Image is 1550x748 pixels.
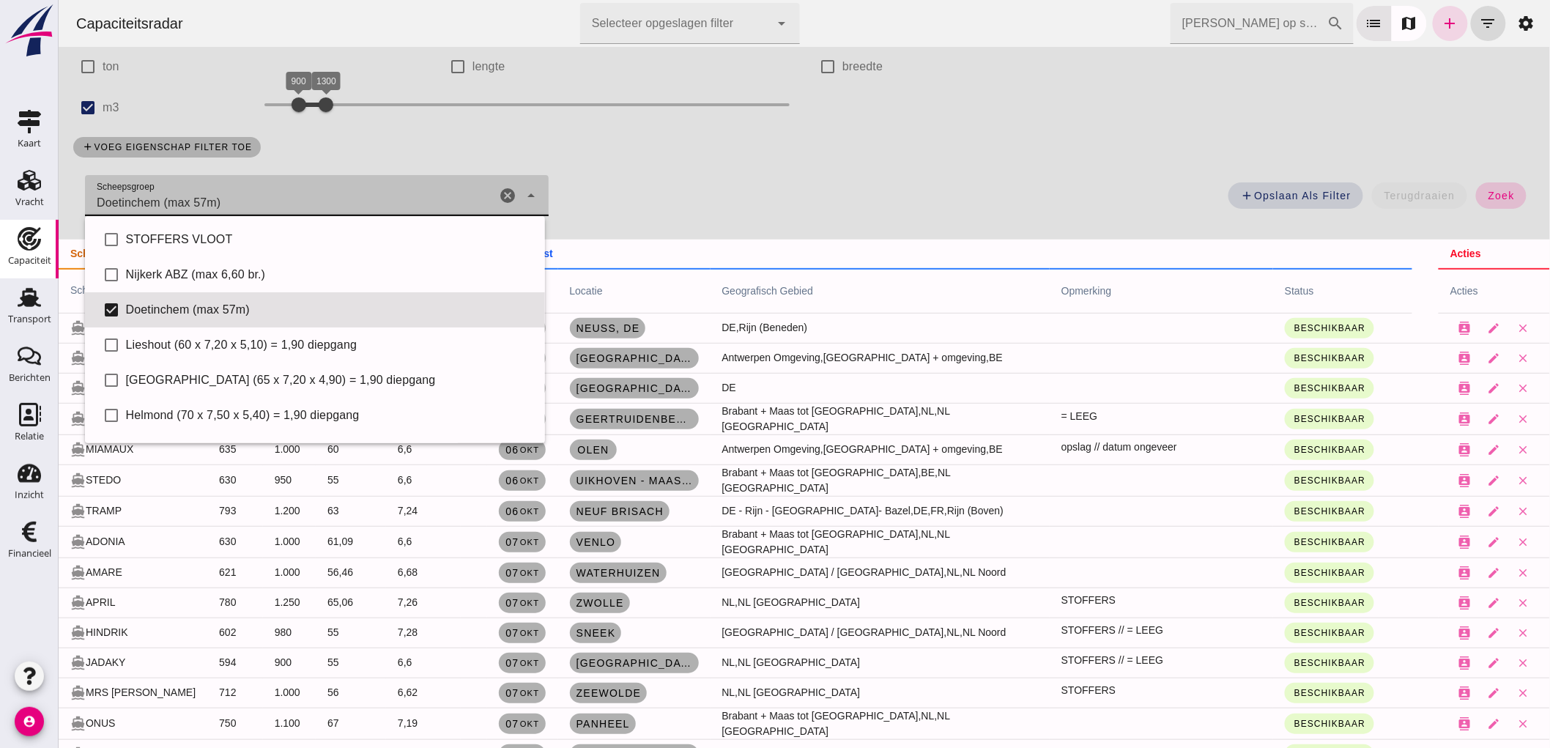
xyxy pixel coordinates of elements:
th: opmerking [991,269,1215,313]
span: NL [GEOGRAPHIC_DATA] [664,528,891,555]
i: directions_boat [12,595,27,610]
div: HINDRIK [12,625,137,641]
td: 712 [149,678,204,708]
span: Doetinchem (max 57m) [38,194,162,212]
a: 06okt [440,470,487,491]
div: Relatie [15,432,44,441]
i: account_circle [15,707,44,736]
div: Capaciteit [8,256,51,265]
label: breedte [784,46,824,87]
td: 594 [149,648,204,678]
td: 6,6 [327,648,402,678]
i: map [1342,15,1360,32]
i: close [1458,596,1472,610]
i: close [1458,505,1472,518]
div: [GEOGRAPHIC_DATA] (65 x 7,20 x 4,90) = 1,90 diepgang [67,371,475,389]
button: Opslaan als filter [1170,182,1304,209]
a: Waterhuizen [511,563,608,583]
i: close [1458,536,1472,549]
span: 07 [446,718,481,730]
span: = LEEG [1003,409,1039,424]
div: Nijkerk ABZ (max 6,60 br.) [67,266,475,284]
div: Transport [8,314,51,324]
i: add [23,141,34,152]
i: directions_boat [12,350,27,366]
i: directions_boat [12,411,27,426]
td: 602 [149,618,204,648]
button: Beschikbaar [1226,348,1316,369]
span: 07 [446,597,481,609]
small: okt [461,445,481,454]
span: Olen [518,444,550,456]
small: okt [461,569,481,577]
button: Beschikbaar [1226,532,1316,552]
i: edit [1429,443,1442,456]
td: 63 [257,496,327,526]
td: 7,19 [327,708,402,739]
span: Sneek [517,627,557,639]
td: 1.000 [204,434,257,464]
i: edit [1429,505,1442,518]
div: Lieshout (60 x 7,20 x 5,10) = 1,90 diepgang [67,336,475,354]
a: 07okt [440,683,487,703]
span: Beschikbaar [1235,598,1307,608]
span: NL, [863,710,879,722]
i: settings [1459,15,1477,32]
span: Beschikbaar [1235,628,1307,638]
span: Brabant + Maas tot [GEOGRAPHIC_DATA], [664,405,863,417]
i: edit [1429,626,1442,640]
button: Beschikbaar [1226,593,1316,613]
i: edit [1429,566,1442,579]
span: 06 [446,475,481,486]
span: terugdraaien [1325,190,1397,201]
span: scheepsnaam [12,284,93,296]
small: okt [461,538,481,547]
td: 630 [149,464,204,496]
span: NL, [664,656,680,668]
button: Beschikbaar [1226,378,1316,399]
span: [GEOGRAPHIC_DATA] / [GEOGRAPHIC_DATA], [664,626,889,638]
a: 07okt [440,623,487,643]
span: FR, [872,505,889,516]
small: okt [461,719,481,728]
span: DE - Rijn - [GEOGRAPHIC_DATA]- Bazel, [664,505,856,516]
td: 980 [204,618,257,648]
a: Sneek [511,623,563,643]
div: ONUS [12,716,137,732]
a: Zeewolde [511,683,589,703]
button: Beschikbaar [1226,318,1316,338]
i: close [1458,322,1472,335]
span: 07 [446,567,481,579]
button: voeg eigenschap filter toe [15,137,202,158]
td: 56,46 [257,558,327,588]
span: DE, [855,505,872,516]
td: 6,62 [327,678,402,708]
span: [GEOGRAPHIC_DATA] [517,382,634,394]
td: 1.100 [204,708,257,739]
th: geografisch gebied [652,269,991,313]
td: 65,06 [257,588,327,618]
small: okt [461,599,481,607]
div: [PERSON_NAME] [12,411,137,427]
span: 07 [446,687,481,699]
span: Neuss , de [517,322,582,334]
i: close [1458,626,1472,640]
a: 07okt [440,593,487,613]
i: directions_boat [12,320,27,336]
a: Uikhoven - Maasmechelen, nl [511,470,640,491]
span: 07 [446,657,481,669]
span: Antwerpen Omgeving, [664,352,765,363]
div: APRIL [12,595,137,611]
td: 6,68 [327,558,402,588]
i: edit [1429,474,1442,487]
a: 07okt [440,563,487,583]
div: Kaart [18,138,41,148]
i: close [1458,686,1472,700]
i: contacts [1400,717,1413,730]
td: 793 [149,496,204,526]
div: STEDO [12,473,137,489]
div: Helmond (70 x 7,50 x 5,40) = 1,90 diepgang [67,407,475,424]
td: 1.200 [204,496,257,526]
span: NL, [889,626,905,638]
td: 630 [149,526,204,558]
